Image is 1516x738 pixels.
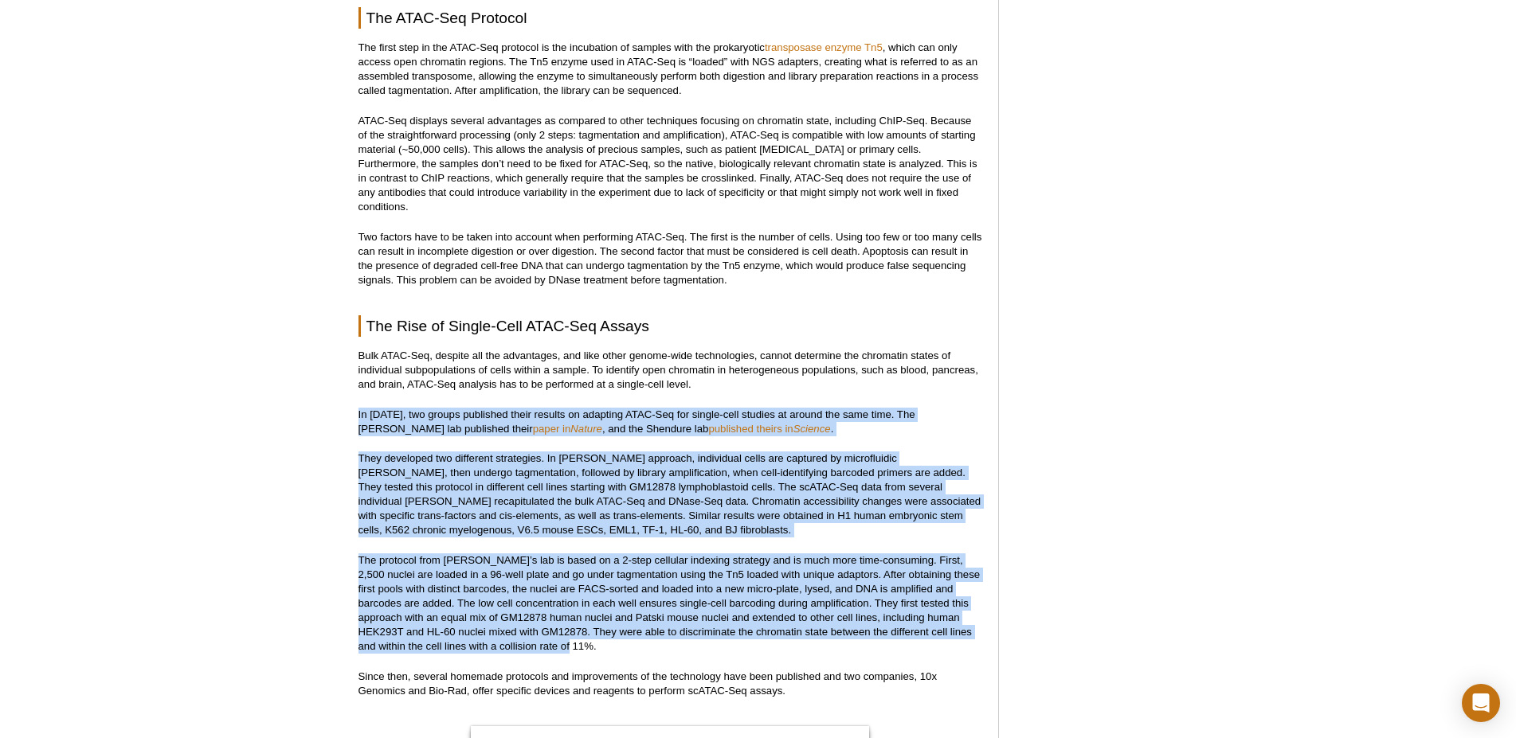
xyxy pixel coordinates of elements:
h2: The ATAC-Seq Protocol [358,7,982,29]
p: Since then, several homemade protocols and improvements of the technology have been published and... [358,670,982,698]
p: In [DATE], two groups published their results on adapting ATAC-Seq for single-cell studies at aro... [358,408,982,436]
p: Bulk ATAC-Seq, despite all the advantages, and like other genome-wide technologies, cannot determ... [358,349,982,392]
a: published theirs inScience [708,423,830,435]
p: Two factors have to be taken into account when performing ATAC-Seq. The first is the number of ce... [358,230,982,287]
em: Science [793,423,831,435]
p: ATAC-Seq displays several advantages as compared to other techniques focusing on chromatin state,... [358,114,982,214]
em: Nature [570,423,602,435]
a: paper inNature [533,423,602,435]
p: The protocol from [PERSON_NAME]’s lab is based on a 2-step cellular indexing strategy and is much... [358,553,982,654]
div: Open Intercom Messenger [1462,684,1500,722]
p: They developed two different strategies. In [PERSON_NAME] approach, individual cells are captured... [358,451,982,537]
p: The first step in the ATAC-Seq protocol is the incubation of samples with the prokaryotic , which... [358,41,982,98]
h2: The Rise of Single-Cell ATAC-Seq Assays [358,315,982,337]
a: transposase enzyme Tn5 [765,41,883,53]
